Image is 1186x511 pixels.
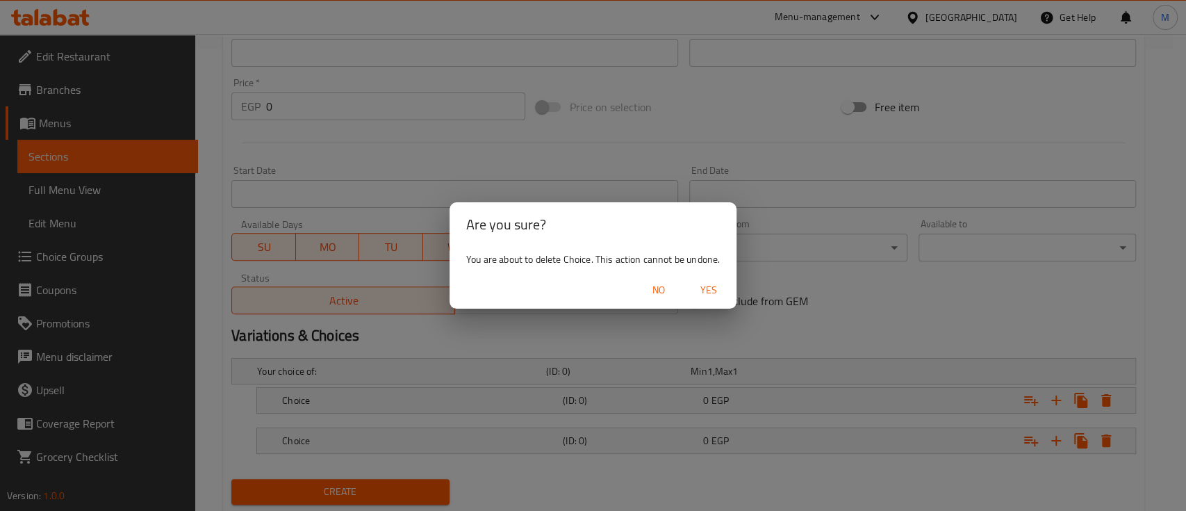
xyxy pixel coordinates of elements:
button: Yes [686,277,731,303]
button: No [636,277,681,303]
span: No [642,282,675,299]
span: Yes [692,282,725,299]
h2: Are you sure? [466,213,720,236]
div: You are about to delete Choice. This action cannot be undone. [450,247,736,272]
